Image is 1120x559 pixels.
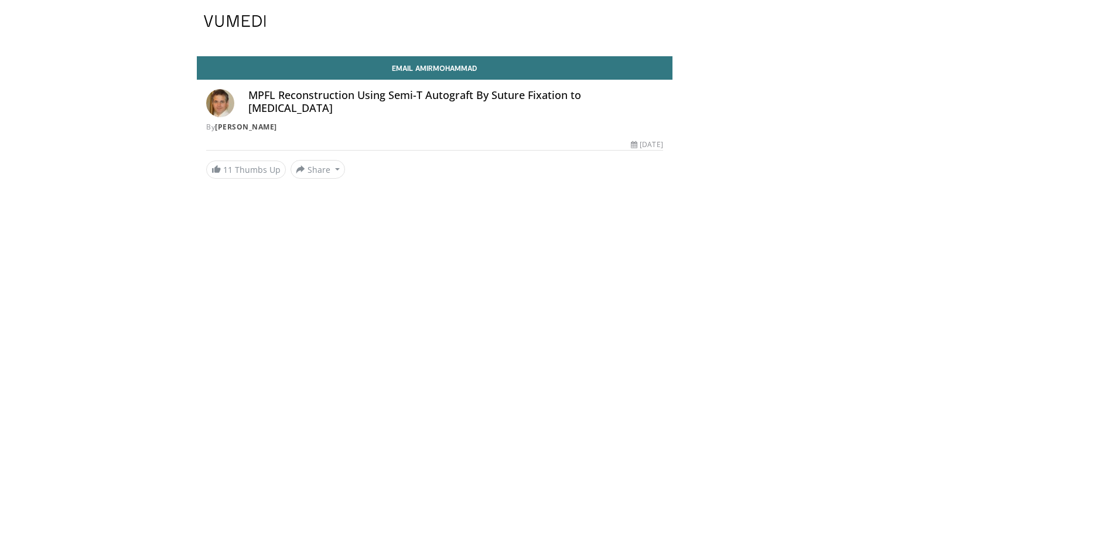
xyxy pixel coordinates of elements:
img: VuMedi Logo [204,15,266,27]
button: Share [291,160,345,179]
h4: MPFL Reconstruction Using Semi-T Autograft By Suture Fixation to [MEDICAL_DATA] [248,89,663,114]
div: By [206,122,663,132]
a: 11 Thumbs Up [206,161,286,179]
span: 11 [223,164,233,175]
a: Email Amirmohammad [197,56,672,80]
img: Avatar [206,89,234,117]
div: [DATE] [631,139,663,150]
a: [PERSON_NAME] [215,122,277,132]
